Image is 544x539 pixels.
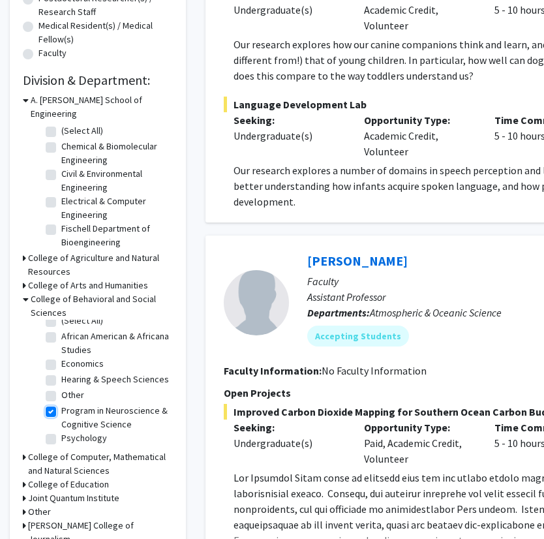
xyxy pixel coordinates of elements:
label: Chemical & Biomolecular Engineering [61,140,170,167]
h3: A. [PERSON_NAME] School of Engineering [31,93,173,121]
iframe: Chat [10,480,55,529]
label: African American & Africana Studies [61,330,170,357]
p: Opportunity Type: [364,112,475,128]
p: Seeking: [234,112,344,128]
label: Psychology [61,431,107,445]
b: Departments: [307,306,370,319]
a: [PERSON_NAME] [307,253,408,269]
label: Civil & Environmental Engineering [61,167,170,194]
label: Fischell Department of Bioengineering [61,222,170,249]
div: Paid, Academic Credit, Volunteer [354,420,485,467]
label: Program in Neuroscience & Cognitive Science [61,404,170,431]
label: Medical Resident(s) / Medical Fellow(s) [38,19,173,46]
label: Faculty [38,46,67,60]
h3: Joint Quantum Institute [28,491,119,505]
h3: College of Behavioral and Social Sciences [31,292,173,320]
label: Economics [61,357,104,371]
mat-chip: Accepting Students [307,326,409,346]
h3: College of Computer, Mathematical and Natural Sciences [28,450,173,478]
label: (Select All) [61,124,103,138]
label: Materials Science & Engineering [61,249,170,277]
h3: College of Education [28,478,109,491]
h3: College of Agriculture and Natural Resources [28,251,173,279]
b: Faculty Information: [224,364,322,377]
h3: College of Arts and Humanities [28,279,148,292]
div: Undergraduate(s) [234,128,344,144]
label: (Select All) [61,314,103,328]
span: Atmospheric & Oceanic Science [370,306,502,319]
div: Undergraduate(s) [234,435,344,451]
h2: Division & Department: [23,72,173,88]
label: Electrical & Computer Engineering [61,194,170,222]
label: Other [61,388,84,402]
label: Hearing & Speech Sciences [61,373,169,386]
div: Academic Credit, Volunteer [354,112,485,159]
p: Opportunity Type: [364,420,475,435]
p: Seeking: [234,420,344,435]
div: Undergraduate(s) [234,2,344,18]
span: No Faculty Information [322,364,427,377]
